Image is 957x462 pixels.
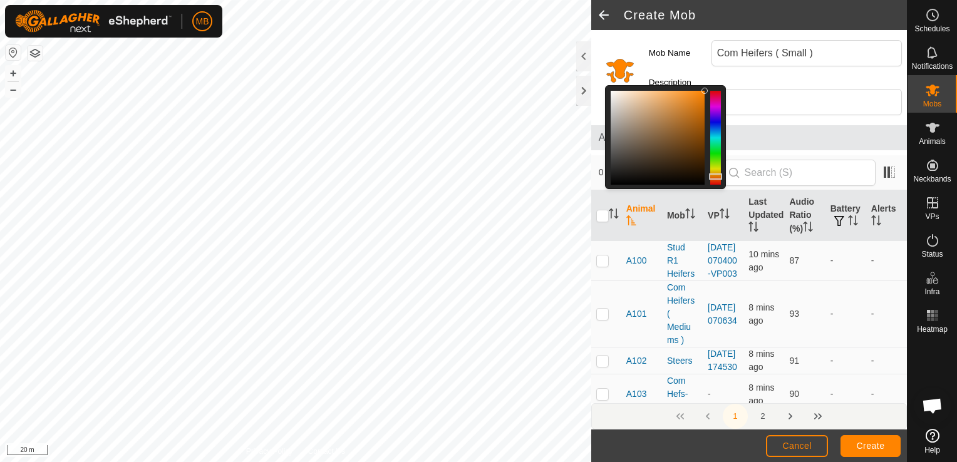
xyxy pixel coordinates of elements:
[924,288,939,295] span: Infra
[6,82,21,97] button: –
[803,223,813,234] p-sorticon: Activate to sort
[917,326,948,333] span: Heatmap
[28,46,43,61] button: Map Layers
[924,446,940,454] span: Help
[908,424,957,459] a: Help
[789,255,799,265] span: 87
[841,435,901,457] button: Create
[624,8,907,23] h2: Create Mob
[789,356,799,366] span: 91
[921,250,943,258] span: Status
[626,217,636,227] p-sorticon: Activate to sort
[825,190,866,241] th: Battery
[748,349,774,372] span: 4 Sept 2025, 12:36 pm
[923,100,941,108] span: Mobs
[748,223,758,234] p-sorticon: Activate to sort
[15,10,172,33] img: Gallagher Logo
[6,66,21,81] button: +
[866,374,907,414] td: -
[6,45,21,60] button: Reset Map
[685,210,695,220] p-sorticon: Activate to sort
[246,446,293,457] a: Privacy Policy
[925,213,939,220] span: VPs
[626,307,647,321] span: A101
[649,76,711,89] label: Description
[866,281,907,347] td: -
[626,354,647,367] span: A102
[599,130,899,145] span: Animals
[196,15,209,28] span: MB
[866,190,907,241] th: Alerts
[708,302,737,326] a: [DATE] 070634
[720,210,730,220] p-sorticon: Activate to sort
[708,242,737,279] a: [DATE] 070400-VP003
[743,190,784,241] th: Last Updated
[703,190,743,241] th: VP
[914,387,951,424] a: Open chat
[626,254,647,267] span: A100
[708,349,737,372] a: [DATE] 174530
[708,389,711,399] app-display-virtual-paddock-transition: -
[723,404,748,429] button: 1
[766,435,828,457] button: Cancel
[782,441,812,451] span: Cancel
[649,40,711,66] label: Mob Name
[748,382,774,406] span: 4 Sept 2025, 12:36 pm
[750,404,775,429] button: 2
[912,63,953,70] span: Notifications
[789,389,799,399] span: 90
[919,138,946,145] span: Animals
[748,302,774,326] span: 4 Sept 2025, 12:36 pm
[825,347,866,374] td: -
[848,217,858,227] p-sorticon: Activate to sort
[667,354,698,367] div: Steers
[914,25,949,33] span: Schedules
[866,241,907,281] td: -
[667,374,698,414] div: Com Hefs-Steers
[778,404,803,429] button: Next Page
[626,388,647,401] span: A103
[667,241,698,280] div: Stud R1 Heifers
[609,210,619,220] p-sorticon: Activate to sort
[825,374,866,414] td: -
[825,281,866,347] td: -
[667,281,698,347] div: Com Heifers ( Mediums )
[866,347,907,374] td: -
[662,190,703,241] th: Mob
[857,441,885,451] span: Create
[724,160,876,186] input: Search (S)
[748,249,779,272] span: 4 Sept 2025, 12:34 pm
[825,241,866,281] td: -
[789,309,799,319] span: 93
[871,217,881,227] p-sorticon: Activate to sort
[784,190,825,241] th: Audio Ratio (%)
[599,166,724,179] span: 0 selected of 360
[308,446,345,457] a: Contact Us
[805,404,830,429] button: Last Page
[913,175,951,183] span: Neckbands
[621,190,662,241] th: Animal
